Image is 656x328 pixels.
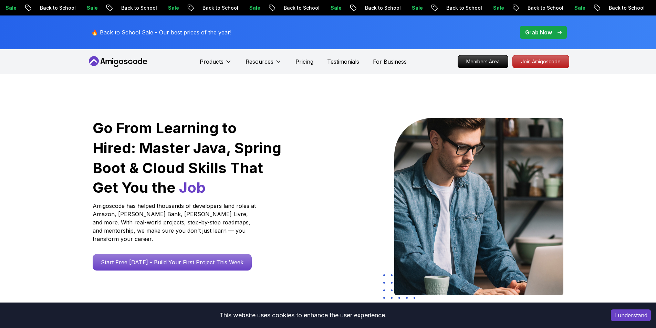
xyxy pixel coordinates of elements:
[394,118,563,295] img: hero
[525,28,552,36] p: Grab Now
[81,4,103,11] p: Sale
[325,4,347,11] p: Sale
[522,4,569,11] p: Back to School
[406,4,428,11] p: Sale
[5,308,601,323] div: This website uses cookies to enhance the user experience.
[163,4,185,11] p: Sale
[91,28,231,36] p: 🔥 Back to School Sale - Our best prices of the year!
[278,4,325,11] p: Back to School
[34,4,81,11] p: Back to School
[360,4,406,11] p: Back to School
[513,55,569,68] p: Join Amigoscode
[116,4,163,11] p: Back to School
[246,57,282,71] button: Resources
[611,309,651,321] button: Accept cookies
[488,4,510,11] p: Sale
[179,179,206,196] span: Job
[93,254,252,271] a: Start Free [DATE] - Build Your First Project This Week
[373,57,407,66] a: For Business
[295,57,313,66] a: Pricing
[197,4,244,11] p: Back to School
[458,55,508,68] a: Members Area
[93,118,282,198] h1: Go From Learning to Hired: Master Java, Spring Boot & Cloud Skills That Get You the
[244,4,266,11] p: Sale
[93,202,258,243] p: Amigoscode has helped thousands of developers land roles at Amazon, [PERSON_NAME] Bank, [PERSON_N...
[441,4,488,11] p: Back to School
[327,57,359,66] a: Testimonials
[512,55,569,68] a: Join Amigoscode
[569,4,591,11] p: Sale
[200,57,232,71] button: Products
[200,57,223,66] p: Products
[603,4,650,11] p: Back to School
[246,57,273,66] p: Resources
